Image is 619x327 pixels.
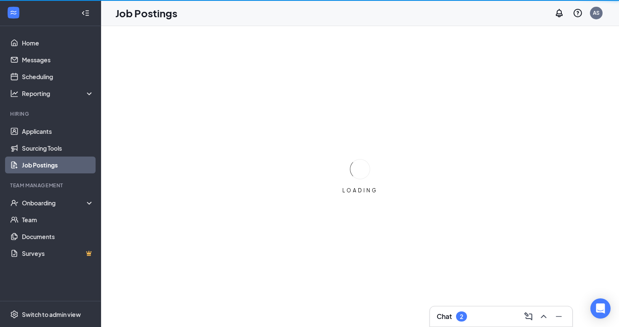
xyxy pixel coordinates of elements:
[22,310,81,319] div: Switch to admin view
[22,140,94,157] a: Sourcing Tools
[554,8,564,18] svg: Notifications
[81,9,90,17] svg: Collapse
[22,157,94,173] a: Job Postings
[539,311,549,322] svg: ChevronUp
[22,245,94,262] a: SurveysCrown
[437,312,452,321] h3: Chat
[460,313,463,320] div: 2
[22,199,87,207] div: Onboarding
[573,8,583,18] svg: QuestionInfo
[22,68,94,85] a: Scheduling
[9,8,18,17] svg: WorkstreamLogo
[339,187,381,194] div: LOADING
[552,310,566,323] button: Minimize
[22,89,94,98] div: Reporting
[22,228,94,245] a: Documents
[523,311,534,322] svg: ComposeMessage
[10,110,92,117] div: Hiring
[115,6,177,20] h1: Job Postings
[554,311,564,322] svg: Minimize
[593,9,600,16] div: AS
[22,51,94,68] a: Messages
[22,211,94,228] a: Team
[22,35,94,51] a: Home
[10,89,19,98] svg: Analysis
[10,182,92,189] div: Team Management
[22,123,94,140] a: Applicants
[522,310,535,323] button: ComposeMessage
[537,310,550,323] button: ChevronUp
[590,298,611,319] div: Open Intercom Messenger
[10,310,19,319] svg: Settings
[10,199,19,207] svg: UserCheck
